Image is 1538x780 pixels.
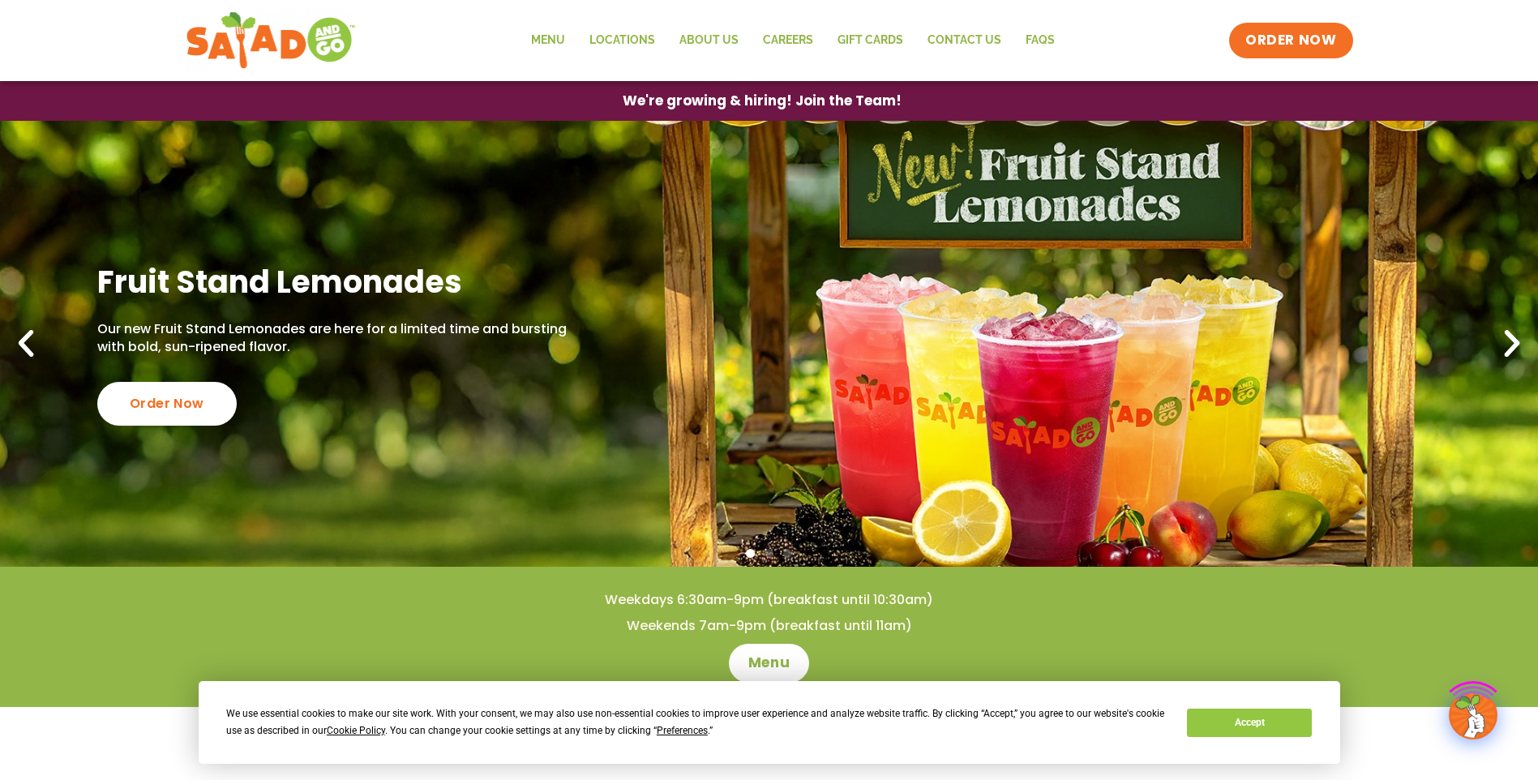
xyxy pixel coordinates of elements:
a: Careers [751,22,825,59]
span: ORDER NOW [1245,31,1336,50]
a: FAQs [1013,22,1067,59]
img: new-SAG-logo-768×292 [186,8,357,73]
a: Locations [577,22,667,59]
button: Accept [1187,709,1312,737]
a: We're growing & hiring! Join the Team! [598,82,926,120]
a: About Us [667,22,751,59]
div: Cookie Consent Prompt [199,681,1340,764]
div: Next slide [1494,326,1530,362]
span: Preferences [657,725,708,736]
span: Cookie Policy [327,725,385,736]
a: Contact Us [915,22,1013,59]
div: Previous slide [8,326,44,362]
div: Order Now [97,382,237,426]
span: Go to slide 2 [765,549,773,558]
span: Go to slide 3 [783,549,792,558]
span: We're growing & hiring! Join the Team! [623,94,902,108]
h4: Weekends 7am-9pm (breakfast until 11am) [32,617,1506,635]
h2: Fruit Stand Lemonades [97,262,572,302]
span: Go to slide 1 [746,549,755,558]
a: Menu [519,22,577,59]
h4: Weekdays 6:30am-9pm (breakfast until 10:30am) [32,591,1506,609]
nav: Menu [519,22,1067,59]
div: We use essential cookies to make our site work. With your consent, we may also use non-essential ... [226,705,1167,739]
a: Menu [729,644,809,683]
span: Menu [748,654,790,673]
p: Our new Fruit Stand Lemonades are here for a limited time and bursting with bold, sun-ripened fla... [97,320,572,357]
a: GIFT CARDS [825,22,915,59]
a: ORDER NOW [1229,23,1352,58]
